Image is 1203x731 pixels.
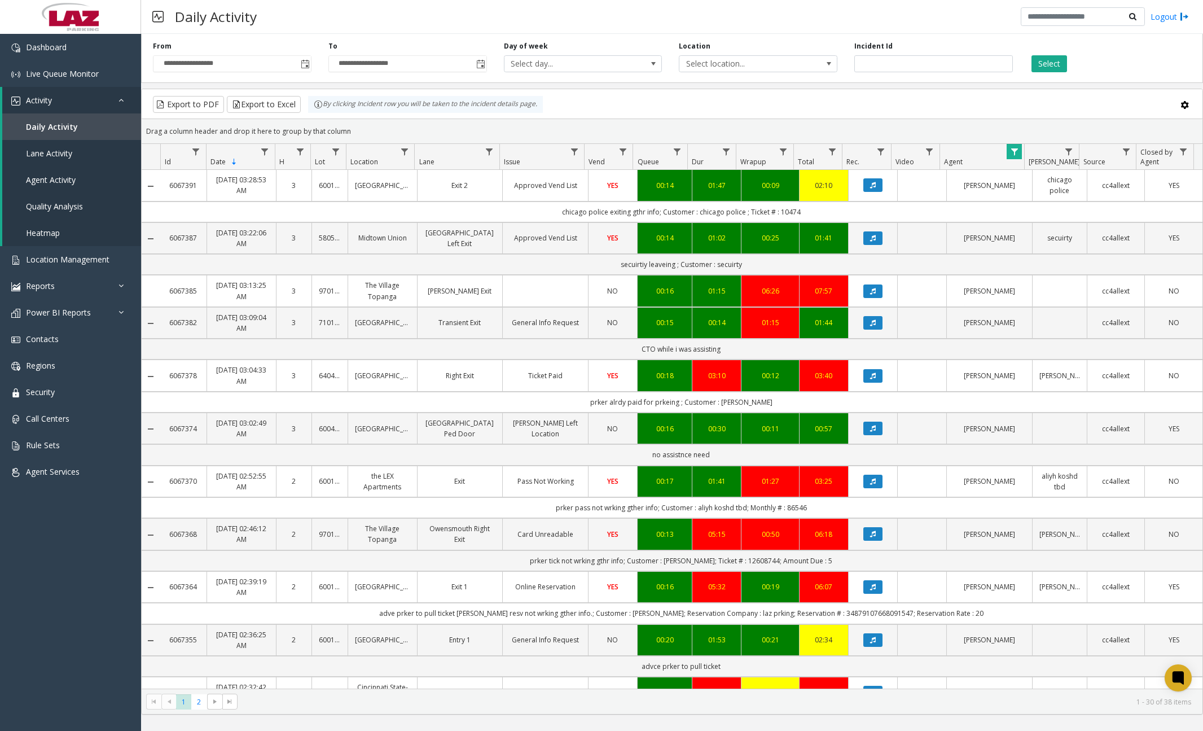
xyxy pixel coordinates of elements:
a: Wrapup Filter Menu [776,144,791,159]
a: cc4allext [1094,317,1138,328]
span: Heatmap [26,227,60,238]
span: YES [607,233,618,243]
div: 01:02 [699,233,734,243]
a: 3 [283,233,305,243]
a: 06:26 [748,286,792,296]
span: YES [607,371,618,380]
div: 01:47 [699,180,734,191]
div: 01:41 [806,233,841,243]
a: Queue Filter Menu [670,144,685,159]
a: NO [1152,476,1196,487]
a: 00:21 [748,634,792,645]
a: YES [595,180,630,191]
a: 00:09 [748,180,792,191]
a: [GEOGRAPHIC_DATA] [355,317,410,328]
a: [PERSON_NAME] [954,317,1025,328]
a: Ticket Paid [510,370,581,381]
a: Vend Filter Menu [615,144,630,159]
a: 01:15 [748,317,792,328]
a: cc4allext [1094,233,1138,243]
a: YES [595,370,630,381]
a: Collapse Details [142,182,160,191]
div: 00:15 [644,317,685,328]
a: Total Filter Menu [824,144,840,159]
a: Approved Vend List [510,233,581,243]
a: Card Unreadable [510,529,581,540]
a: Date Filter Menu [257,144,273,159]
span: NO [1169,318,1179,327]
a: 6067387 [167,233,200,243]
img: 'icon' [11,335,20,344]
span: NO [1169,529,1179,539]
a: aliyh koshd tbd [1039,471,1080,492]
a: 600154 [319,581,341,592]
img: 'icon' [11,256,20,265]
a: cc4allext [1094,529,1138,540]
a: [PERSON_NAME] [954,529,1025,540]
span: YES [607,476,618,486]
img: 'icon' [11,43,20,52]
a: 00:17 [644,476,685,487]
span: YES [1169,424,1179,434]
span: YES [1169,233,1179,243]
a: Heatmap [2,220,141,246]
span: NO [607,318,618,327]
a: [DATE] 03:02:49 AM [214,418,269,439]
a: NO [1152,370,1196,381]
img: infoIcon.svg [314,100,323,109]
div: 06:07 [806,581,841,592]
a: Logout [1151,11,1189,23]
a: 600405 [319,423,341,434]
a: Exit 1 [424,581,496,592]
a: [DATE] 03:13:25 AM [214,280,269,301]
a: Agent Filter Menu [1007,144,1022,159]
a: 06:18 [806,529,841,540]
a: Collapse Details [142,478,160,487]
a: 01:44 [806,317,841,328]
a: 05:15 [699,529,734,540]
a: 03:10 [699,370,734,381]
a: 600154 [319,180,341,191]
a: [PERSON_NAME] [954,286,1025,296]
span: NO [607,286,618,296]
a: 640492 [319,370,341,381]
span: Reports [26,281,55,291]
a: H Filter Menu [292,144,308,159]
span: YES [607,181,618,190]
a: 00:25 [748,233,792,243]
a: [GEOGRAPHIC_DATA] Left Exit [424,227,496,249]
a: 02:34 [806,634,841,645]
a: 00:30 [699,423,734,434]
img: 'icon' [11,415,20,424]
div: 01:53 [699,634,734,645]
a: Source Filter Menu [1118,144,1134,159]
a: chicago police [1039,174,1080,196]
span: YES [1169,582,1179,592]
a: Transient Exit [424,317,496,328]
a: 01:41 [699,476,734,487]
a: 3 [283,286,305,296]
div: 02:10 [806,180,841,191]
a: 3 [283,423,305,434]
a: 00:11 [748,423,792,434]
a: [PERSON_NAME] [954,476,1025,487]
label: To [328,41,337,51]
a: 6067385 [167,286,200,296]
a: Collapse Details [142,424,160,434]
img: 'icon' [11,309,20,318]
a: Lot Filter Menu [328,144,343,159]
a: [PERSON_NAME] Left Location [510,418,581,439]
a: Collapse Details [142,234,160,243]
span: NO [1169,476,1179,486]
a: 710163 [319,317,341,328]
a: 00:57 [806,423,841,434]
a: [DATE] 03:28:53 AM [214,174,269,196]
div: 00:16 [644,581,685,592]
a: Daily Activity [2,113,141,140]
a: cc4allext [1094,476,1138,487]
a: Exit [424,476,496,487]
